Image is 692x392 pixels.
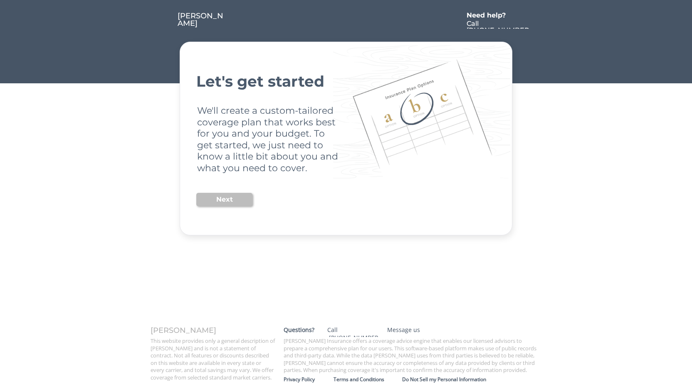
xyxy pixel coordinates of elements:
a: Message us [383,326,443,337]
button: Next [196,193,252,206]
div: [PERSON_NAME] [178,12,225,27]
a: Terms and Conditions [334,376,402,384]
div: Call [PHONE_NUMBER] [467,20,531,40]
a: Privacy Policy [284,376,334,384]
div: This website provides only a general description of [PERSON_NAME] and is not a statement of contr... [151,337,275,381]
div: Do Not Sell my Personal Information [402,376,546,383]
div: [PERSON_NAME] [151,327,275,334]
div: Terms and Conditions [334,376,402,383]
a: Do Not Sell my Personal Information [402,376,546,384]
a: Call [PHONE_NUMBER] [323,326,383,337]
div: [PERSON_NAME] Insurance offers a coverage advice engine that enables our licensed advisors to pre... [284,337,541,374]
div: Questions? [284,326,319,334]
div: Privacy Policy [284,376,334,383]
a: [PERSON_NAME] [178,12,225,29]
div: Message us [387,326,439,334]
div: Let's get started [196,74,496,89]
a: Call [PHONE_NUMBER] [467,20,531,29]
div: Call [PHONE_NUMBER] [327,326,379,350]
div: We'll create a custom-tailored coverage plan that works best for you and your budget. To get star... [197,105,340,174]
div: Need help? [467,12,514,19]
